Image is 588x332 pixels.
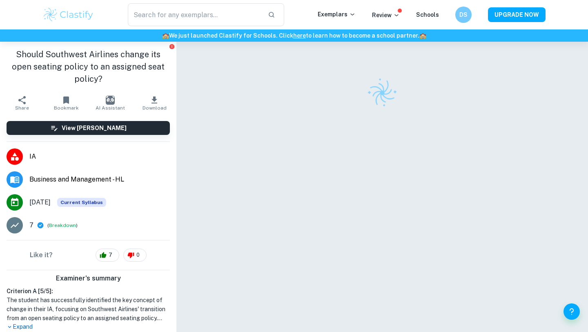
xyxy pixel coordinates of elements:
[318,10,356,19] p: Exemplars
[459,10,468,19] h6: DS
[132,251,144,259] span: 0
[169,43,175,49] button: Report issue
[362,73,402,113] img: Clastify logo
[15,105,29,111] span: Share
[62,123,127,132] h6: View [PERSON_NAME]
[30,250,53,260] h6: Like it?
[42,7,94,23] img: Clastify logo
[488,7,546,22] button: UPGRADE NOW
[29,175,170,184] span: Business and Management - HL
[372,11,400,20] p: Review
[96,105,125,111] span: AI Assistant
[143,105,167,111] span: Download
[123,249,147,262] div: 0
[162,32,169,39] span: 🏫
[47,222,78,229] span: ( )
[2,31,586,40] h6: We just launched Clastify for Schools. Click to learn how to become a school partner.
[128,3,261,26] input: Search for any exemplars...
[419,32,426,39] span: 🏫
[88,92,132,114] button: AI Assistant
[106,96,115,105] img: AI Assistant
[57,198,106,207] div: This exemplar is based on the current syllabus. Feel free to refer to it for inspiration/ideas wh...
[416,11,439,18] a: Schools
[563,303,580,320] button: Help and Feedback
[455,7,472,23] button: DS
[7,296,170,323] h1: The student has successfully identified the key concept of change in their IA, focusing on Southw...
[7,48,170,85] h1: Should Southwest Airlines change its open seating policy to an assigned seat policy?
[104,251,117,259] span: 7
[7,287,170,296] h6: Criterion A [ 5 / 5 ]:
[54,105,79,111] span: Bookmark
[3,274,173,283] h6: Examiner's summary
[293,32,306,39] a: here
[29,220,33,230] p: 7
[44,92,88,114] button: Bookmark
[29,152,170,162] span: IA
[29,197,51,207] span: [DATE]
[49,222,76,229] button: Breakdown
[57,198,106,207] span: Current Syllabus
[96,249,119,262] div: 7
[132,92,176,114] button: Download
[7,323,170,331] p: Expand
[7,121,170,135] button: View [PERSON_NAME]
